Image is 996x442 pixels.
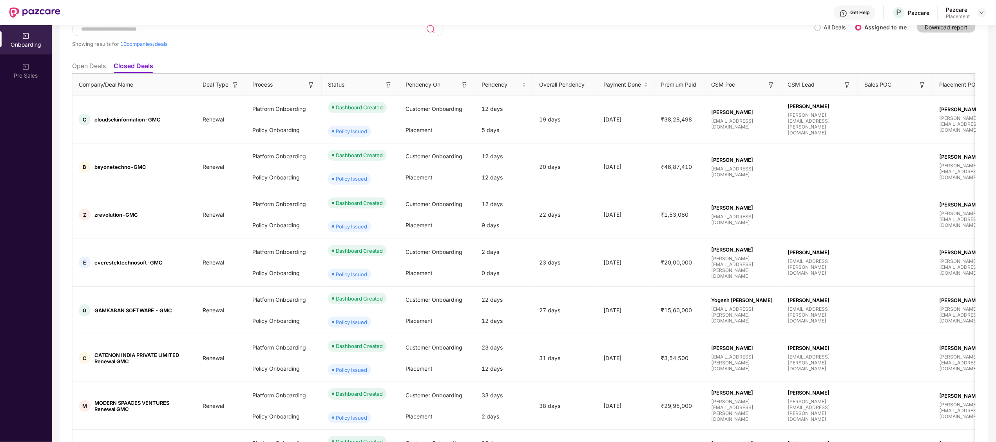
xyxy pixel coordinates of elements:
span: ₹3,54,500 [655,355,695,361]
div: Policy Issued [336,366,367,374]
span: Payment Done [604,80,643,89]
span: Renewal [196,402,230,409]
span: Customer Onboarding [406,153,462,159]
th: Pendency [475,74,533,96]
label: All Deals [824,24,846,31]
div: Policy Issued [336,414,367,422]
span: [PERSON_NAME] [788,297,852,303]
div: 19 days [533,115,597,124]
div: C [79,352,91,364]
span: [PERSON_NAME] [788,345,852,351]
span: CATENON INDIA PRIVATE LIMITED Renewal GMC [94,352,190,364]
span: [EMAIL_ADDRESS][DOMAIN_NAME] [712,118,775,130]
span: everestektechnosoft-GMC [94,259,163,266]
th: Overall Pendency [533,74,597,96]
img: svg+xml;base64,PHN2ZyBpZD0iSGVscC0zMngzMiIgeG1sbnM9Imh0dHA6Ly93d3cudzMub3JnLzIwMDAvc3ZnIiB3aWR0aD... [840,9,848,17]
div: 20 days [533,163,597,171]
div: M [79,400,91,412]
div: Showing results for [72,41,815,47]
span: [PERSON_NAME] [712,205,775,211]
img: svg+xml;base64,PHN2ZyB3aWR0aD0iMjAiIGhlaWdodD0iMjAiIHZpZXdCb3g9IjAgMCAyMCAyMCIgZmlsbD0ibm9uZSIgeG... [22,32,30,40]
span: CSM Lead [788,80,815,89]
div: 31 days [533,354,597,362]
span: ₹29,95,000 [655,402,698,409]
div: 12 days [475,310,533,331]
div: 38 days [533,402,597,410]
div: Policy Issued [336,270,367,278]
li: Closed Deals [114,62,153,73]
span: [PERSON_NAME] [712,246,775,253]
span: ₹46,87,410 [655,163,698,170]
th: Payment Done [598,74,655,96]
div: [DATE] [598,210,655,219]
img: svg+xml;base64,PHN2ZyB3aWR0aD0iMTYiIGhlaWdodD0iMTYiIHZpZXdCb3g9IjAgMCAxNiAxNiIgZmlsbD0ibm9uZSIgeG... [461,81,469,89]
span: ₹38,28,498 [655,116,698,123]
span: [EMAIL_ADDRESS][PERSON_NAME][DOMAIN_NAME] [712,354,775,371]
div: Policy Onboarding [246,310,322,331]
div: Dashboard Created [336,151,383,159]
div: Platform Onboarding [246,241,322,263]
span: GAMKABAN SOFTWARE - GMC [94,307,172,313]
span: 10 companies/deals [120,41,168,47]
span: Pendency On [406,80,440,89]
img: svg+xml;base64,PHN2ZyBpZD0iRHJvcGRvd24tMzJ4MzIiIHhtbG5zPSJodHRwOi8vd3d3LnczLm9yZy8yMDAwL3N2ZyIgd2... [979,9,985,16]
div: [DATE] [598,115,655,124]
span: Placement [406,127,433,133]
span: [PERSON_NAME][EMAIL_ADDRESS][PERSON_NAME][DOMAIN_NAME] [788,112,852,136]
div: Policy Onboarding [246,215,322,236]
div: Dashboard Created [336,199,383,207]
span: [EMAIL_ADDRESS][DOMAIN_NAME] [712,214,775,225]
div: Platform Onboarding [246,146,322,167]
span: Yogesh [PERSON_NAME] [712,297,775,303]
img: svg+xml;base64,PHN2ZyB3aWR0aD0iMTYiIGhlaWdodD0iMTYiIHZpZXdCb3g9IjAgMCAxNiAxNiIgZmlsbD0ibm9uZSIgeG... [385,81,393,89]
div: Platform Onboarding [246,194,322,215]
span: CSM Poc [712,80,735,89]
div: 27 days [533,306,597,315]
div: [DATE] [598,163,655,171]
span: P [896,8,902,17]
div: C [79,114,91,125]
div: 12 days [475,358,533,379]
span: [PERSON_NAME] [788,103,852,109]
span: [EMAIL_ADDRESS][PERSON_NAME][DOMAIN_NAME] [788,258,852,276]
span: bayonetechno-GMC [94,164,146,170]
div: Platform Onboarding [246,385,322,406]
img: svg+xml;base64,PHN2ZyB3aWR0aD0iMjAiIGhlaWdodD0iMjAiIHZpZXdCb3g9IjAgMCAyMCAyMCIgZmlsbD0ibm9uZSIgeG... [22,63,30,71]
div: 12 days [475,146,533,167]
div: Pazcare [908,9,930,16]
span: [PERSON_NAME] [712,157,775,163]
li: Open Deals [72,62,106,73]
div: Policy Onboarding [246,167,322,188]
span: Sales POC [864,80,891,89]
span: Pendency [482,80,520,89]
span: [PERSON_NAME][EMAIL_ADDRESS][PERSON_NAME][DOMAIN_NAME] [712,399,775,422]
span: Customer Onboarding [406,105,462,112]
span: Renewal [196,307,230,313]
div: Policy Onboarding [246,263,322,284]
span: Renewal [196,163,230,170]
label: Assigned to me [865,24,907,31]
div: G [79,304,91,316]
th: Premium Paid [655,74,705,96]
img: svg+xml;base64,PHN2ZyB3aWR0aD0iMTYiIGhlaWdodD0iMTYiIHZpZXdCb3g9IjAgMCAxNiAxNiIgZmlsbD0ibm9uZSIgeG... [844,81,851,89]
span: zrevolution-GMC [94,212,138,218]
span: Status [328,80,344,89]
div: Policy Issued [336,223,367,230]
span: ₹1,53,080 [655,211,695,218]
div: 23 days [533,258,597,267]
div: Z [79,209,91,221]
span: [PERSON_NAME] [712,389,775,396]
img: svg+xml;base64,PHN2ZyB3aWR0aD0iMTYiIGhlaWdodD0iMTYiIHZpZXdCb3g9IjAgMCAxNiAxNiIgZmlsbD0ibm9uZSIgeG... [918,81,926,89]
div: Policy Onboarding [246,358,322,379]
span: Process [252,80,273,89]
img: svg+xml;base64,PHN2ZyB3aWR0aD0iMTYiIGhlaWdodD0iMTYiIHZpZXdCb3g9IjAgMCAxNiAxNiIgZmlsbD0ibm9uZSIgeG... [767,81,775,89]
span: Placement [406,270,433,276]
span: MODERN SPAACES VENTURES Renewal GMC [94,400,190,412]
span: [PERSON_NAME][EMAIL_ADDRESS][PERSON_NAME][DOMAIN_NAME] [788,399,852,422]
div: 2 days [475,241,533,263]
div: Dashboard Created [336,390,383,398]
div: Dashboard Created [336,247,383,255]
div: Policy Onboarding [246,406,322,427]
div: Dashboard Created [336,103,383,111]
div: Placement [946,13,970,20]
